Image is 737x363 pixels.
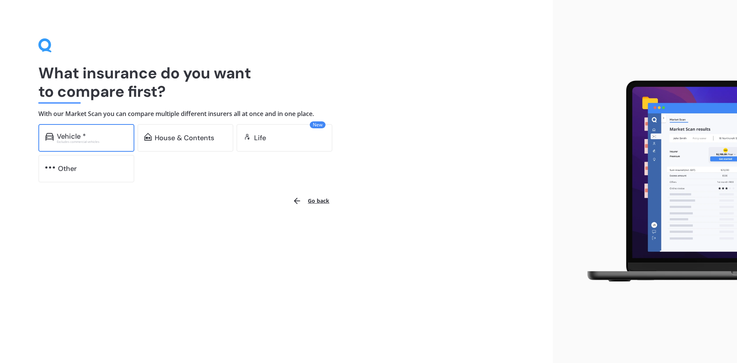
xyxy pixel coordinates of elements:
[576,76,737,287] img: laptop.webp
[38,64,514,101] h1: What insurance do you want to compare first?
[243,133,251,141] img: life.f720d6a2d7cdcd3ad642.svg
[45,133,54,141] img: car.f15378c7a67c060ca3f3.svg
[288,192,334,210] button: Go back
[310,121,326,128] span: New
[254,134,266,142] div: Life
[144,133,152,141] img: home-and-contents.b802091223b8502ef2dd.svg
[45,164,55,171] img: other.81dba5aafe580aa69f38.svg
[57,140,127,143] div: Excludes commercial vehicles
[38,110,514,118] h4: With our Market Scan you can compare multiple different insurers all at once and in one place.
[57,133,86,140] div: Vehicle *
[58,165,77,172] div: Other
[155,134,214,142] div: House & Contents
